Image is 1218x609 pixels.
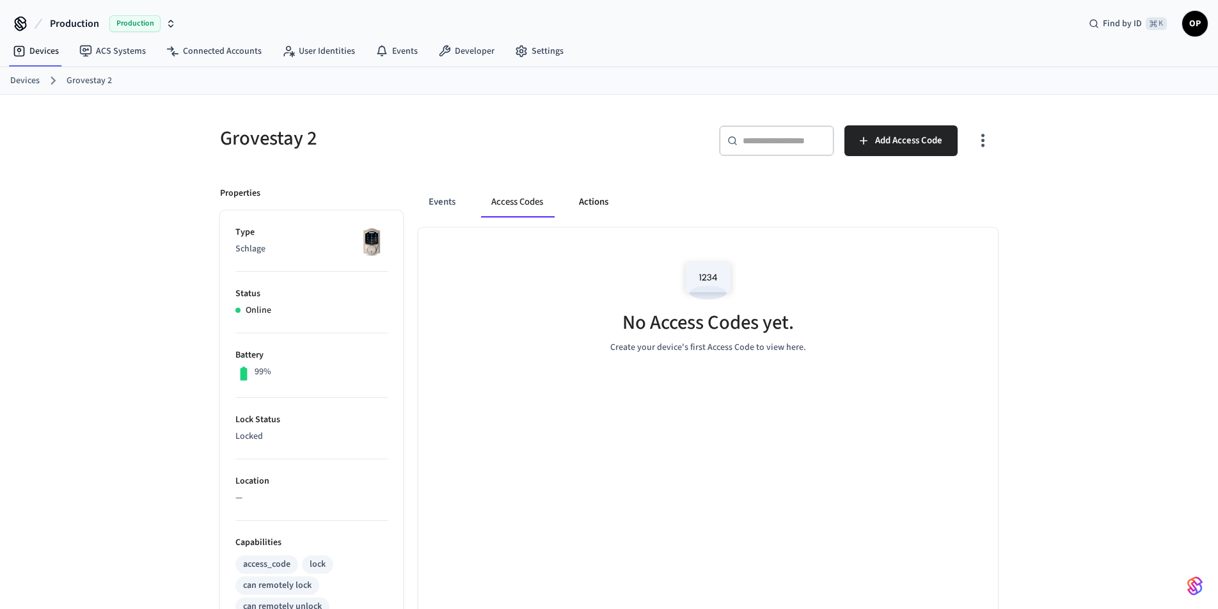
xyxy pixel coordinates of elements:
[875,132,942,149] span: Add Access Code
[255,365,271,379] p: 99%
[69,40,156,63] a: ACS Systems
[481,187,553,217] button: Access Codes
[243,558,290,571] div: access_code
[235,491,388,505] p: —
[235,226,388,239] p: Type
[246,304,271,317] p: Online
[310,558,326,571] div: lock
[235,430,388,443] p: Locked
[10,74,40,88] a: Devices
[235,413,388,427] p: Lock Status
[243,579,312,592] div: can remotely lock
[220,125,601,152] h5: Grovestay 2
[1146,17,1167,30] span: ⌘ K
[1182,11,1208,36] button: OP
[418,187,998,217] div: ant example
[235,349,388,362] p: Battery
[220,187,260,200] p: Properties
[109,15,161,32] span: Production
[235,536,388,550] p: Capabilities
[272,40,365,63] a: User Identities
[235,287,388,301] p: Status
[1103,17,1142,30] span: Find by ID
[1187,576,1203,596] img: SeamLogoGradient.69752ec5.svg
[844,125,958,156] button: Add Access Code
[1183,12,1206,35] span: OP
[418,187,466,217] button: Events
[622,310,794,336] h5: No Access Codes yet.
[156,40,272,63] a: Connected Accounts
[428,40,505,63] a: Developer
[3,40,69,63] a: Devices
[235,475,388,488] p: Location
[67,74,112,88] a: Grovestay 2
[1079,12,1177,35] div: Find by ID⌘ K
[505,40,574,63] a: Settings
[569,187,619,217] button: Actions
[356,226,388,258] img: Schlage Sense Smart Deadbolt with Camelot Trim, Front
[50,16,99,31] span: Production
[610,341,806,354] p: Create your device's first Access Code to view here.
[235,242,388,256] p: Schlage
[365,40,428,63] a: Events
[679,253,737,308] img: Access Codes Empty State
